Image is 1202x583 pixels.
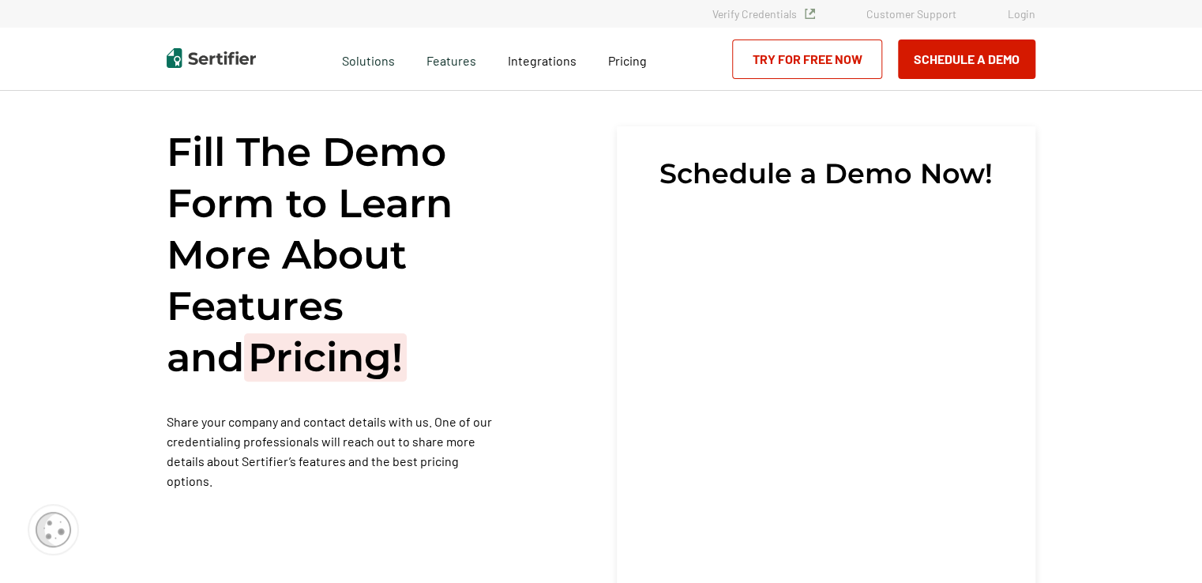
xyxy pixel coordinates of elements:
[167,48,256,68] img: Sertifier | Digital Credentialing Platform
[805,9,815,19] img: Verified
[732,39,882,79] a: Try for Free Now
[508,53,577,68] span: Integrations
[244,333,407,382] span: Pricing!
[608,49,647,69] a: Pricing
[36,512,71,547] img: Cookie Popup Icon
[866,7,956,21] a: Customer Support
[167,126,501,383] h1: Fill The Demo Form to Learn More About Features and
[426,49,476,69] span: Features
[712,7,815,21] a: Verify Credentials
[1008,7,1035,21] a: Login
[608,53,647,68] span: Pricing
[1123,507,1202,583] iframe: Chat Widget
[659,158,993,190] span: Schedule a Demo Now!
[898,39,1035,79] button: Schedule a Demo
[342,49,395,69] span: Solutions
[508,49,577,69] a: Integrations
[167,412,501,491] p: Share your company and contact details with us. One of our credentialing professionals will reach...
